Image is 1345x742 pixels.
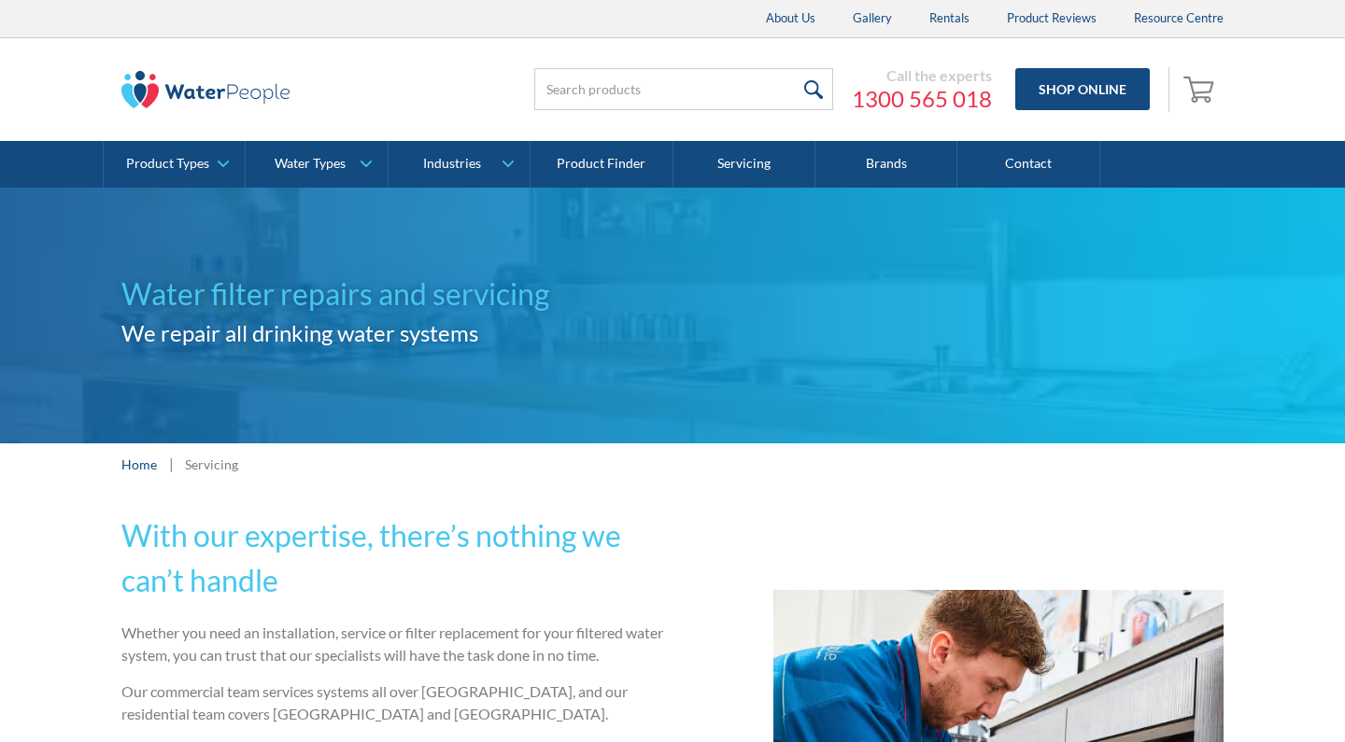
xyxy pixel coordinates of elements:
div: Water Types [275,156,346,172]
img: shopping cart [1183,74,1219,104]
a: Brands [815,141,957,188]
h1: Water filter repairs and servicing [121,272,672,316]
a: Industries [389,141,530,188]
a: Home [121,455,157,474]
a: Product Finder [531,141,672,188]
a: Water Types [246,141,387,188]
a: Shop Online [1015,68,1150,110]
a: Contact [957,141,1099,188]
a: Servicing [673,141,815,188]
p: Our commercial team services systems all over [GEOGRAPHIC_DATA], and our residential team covers ... [121,680,665,725]
a: Open cart [1179,67,1224,112]
div: Product Types [126,156,209,172]
div: Call the experts [852,66,992,85]
a: 1300 565 018 [852,85,992,113]
h2: We repair all drinking water systems [121,316,672,350]
div: Servicing [185,455,238,474]
input: Search products [534,68,833,110]
div: | [166,453,176,475]
h2: With our expertise, there’s nothing we can’t handle [121,513,665,603]
div: Industries [423,156,481,172]
p: Whether you need an installation, service or filter replacement for your filtered water system, y... [121,622,665,666]
a: Product Types [104,141,245,188]
img: The Water People [121,71,290,108]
